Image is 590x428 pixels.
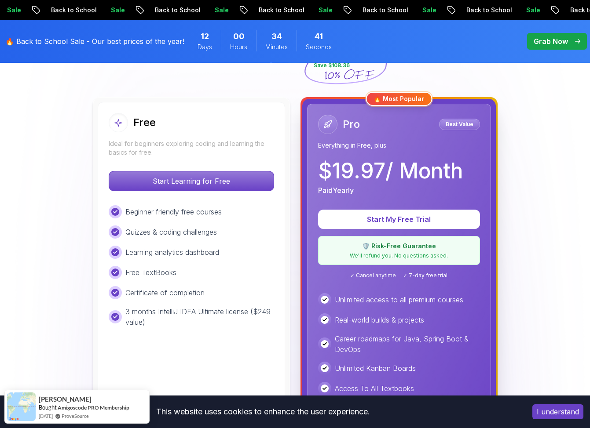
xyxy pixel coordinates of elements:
[230,43,247,51] span: Hours
[39,395,92,403] span: [PERSON_NAME]
[440,120,479,129] p: Best Value
[335,363,416,374] p: Unlimited Kanban Boards
[125,287,205,298] p: Certificate of completion
[58,404,129,411] a: Amigoscode PRO Membership
[318,160,463,181] p: $ 19.97 / Month
[335,334,480,355] p: Career roadmaps for Java, Spring Boot & DevOps
[335,315,424,325] p: Real-world builds & projects
[62,412,89,420] a: ProveSource
[188,6,216,15] p: Sale
[532,404,583,419] button: Accept cookies
[232,6,292,15] p: Back to School
[39,404,57,411] span: Bought
[125,227,217,237] p: Quizzes & coding challenges
[329,214,469,225] p: Start My Free Trial
[292,6,320,15] p: Sale
[499,6,528,15] p: Sale
[24,6,84,15] p: Back to School
[7,392,36,421] img: provesource social proof notification image
[109,177,274,185] a: Start Learning for Free
[133,116,156,130] h2: Free
[125,306,274,327] p: 3 months IntelliJ IDEA Ultimate license ($249 value)
[335,383,414,394] p: Access To All Textbooks
[318,210,480,229] button: Start My Free Trial
[306,43,332,51] span: Seconds
[440,6,499,15] p: Back to School
[318,141,480,150] p: Everything in Free, plus
[318,185,354,196] p: Paid Yearly
[84,6,112,15] p: Sale
[109,139,274,157] p: Ideal for beginners exploring coding and learning the basics for free.
[324,242,474,250] p: 🛡️ Risk-Free Guarantee
[109,171,274,191] button: Start Learning for Free
[336,6,396,15] p: Back to School
[271,30,282,43] span: 34 Minutes
[396,6,424,15] p: Sale
[403,272,447,279] span: ✓ 7-day free trial
[7,402,519,421] div: This website uses cookies to enhance the user experience.
[128,6,188,15] p: Back to School
[109,171,274,191] p: Start Learning for Free
[315,30,323,43] span: 41 Seconds
[125,267,176,278] p: Free TextBooks
[335,294,463,305] p: Unlimited access to all premium courses
[198,43,212,51] span: Days
[534,36,568,47] p: Grab Now
[201,30,209,43] span: 12 Days
[233,30,245,43] span: 0 Hours
[39,412,53,420] span: [DATE]
[324,252,474,259] p: We'll refund you. No questions asked.
[5,36,184,47] p: 🔥 Back to School Sale - Our best prices of the year!
[125,207,222,217] p: Beginner friendly free courses
[125,247,219,258] p: Learning analytics dashboard
[265,43,288,51] span: Minutes
[343,117,360,131] h2: Pro
[350,272,396,279] span: ✓ Cancel anytime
